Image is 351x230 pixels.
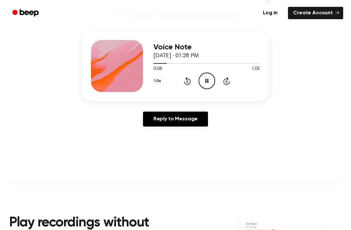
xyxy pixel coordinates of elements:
a: Create Account [288,7,343,19]
a: Reply to Message [143,112,208,127]
span: 1:05 [252,66,260,73]
h3: Voice Note [153,43,260,52]
span: 0:08 [153,66,162,73]
button: 1.0x [153,75,163,87]
a: Beep [8,7,45,20]
a: Log in [256,6,284,20]
span: [DATE] · 01:28 PM [153,53,199,59]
